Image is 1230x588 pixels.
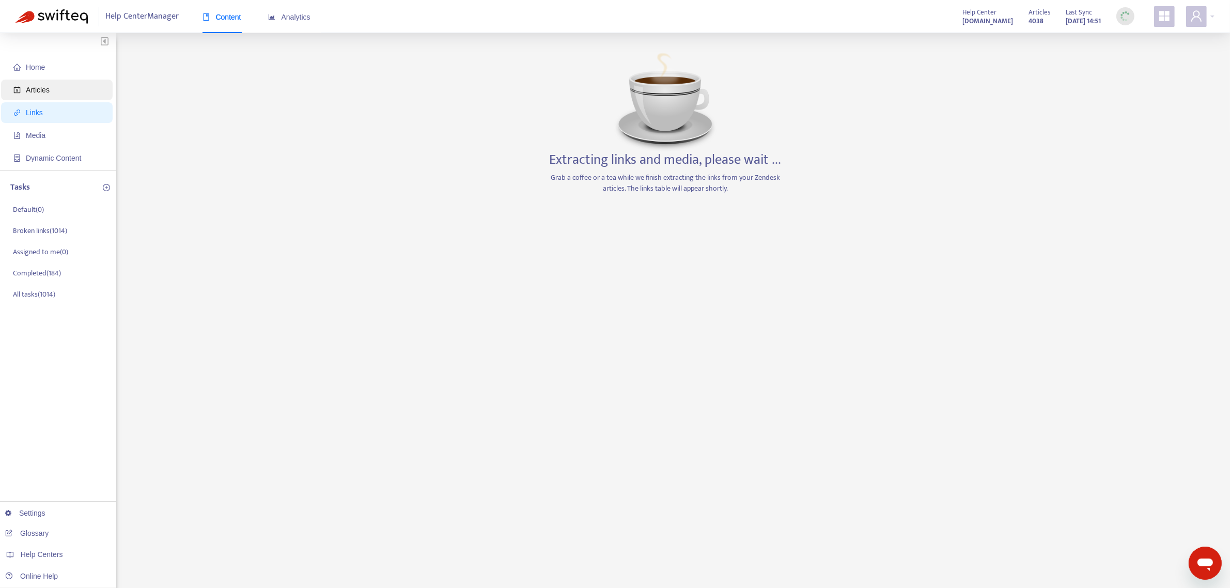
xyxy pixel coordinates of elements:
[5,529,49,537] a: Glossary
[962,7,997,18] span: Help Center
[203,13,241,21] span: Content
[1158,10,1171,22] span: appstore
[1189,547,1222,580] iframe: Schaltfläche zum Öffnen des Messaging-Fensters
[268,13,275,21] span: area-chart
[550,152,782,168] h3: Extracting links and media, please wait ...
[5,572,58,580] a: Online Help
[1029,7,1050,18] span: Articles
[13,246,68,257] p: Assigned to me ( 0 )
[614,49,717,152] img: Coffee image
[13,268,61,278] p: Completed ( 184 )
[1066,7,1092,18] span: Last Sync
[203,13,210,21] span: book
[5,509,45,517] a: Settings
[13,225,67,236] p: Broken links ( 1014 )
[1029,16,1044,27] strong: 4038
[26,86,50,94] span: Articles
[13,86,21,94] span: account-book
[13,204,44,215] p: Default ( 0 )
[15,9,88,24] img: Swifteq
[13,109,21,116] span: link
[1066,16,1101,27] strong: [DATE] 14:51
[544,172,787,194] p: Grab a coffee or a tea while we finish extracting the links from your Zendesk articles. The links...
[13,154,21,162] span: container
[268,13,310,21] span: Analytics
[26,154,81,162] span: Dynamic Content
[10,181,30,194] p: Tasks
[26,109,43,117] span: Links
[21,550,63,559] span: Help Centers
[1190,10,1203,22] span: user
[26,131,45,140] span: Media
[26,63,45,71] span: Home
[962,15,1013,27] a: [DOMAIN_NAME]
[1119,10,1132,23] img: sync_loading.0b5143dde30e3a21642e.gif
[13,289,55,300] p: All tasks ( 1014 )
[13,132,21,139] span: file-image
[103,184,110,191] span: plus-circle
[13,64,21,71] span: home
[106,7,179,26] span: Help Center Manager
